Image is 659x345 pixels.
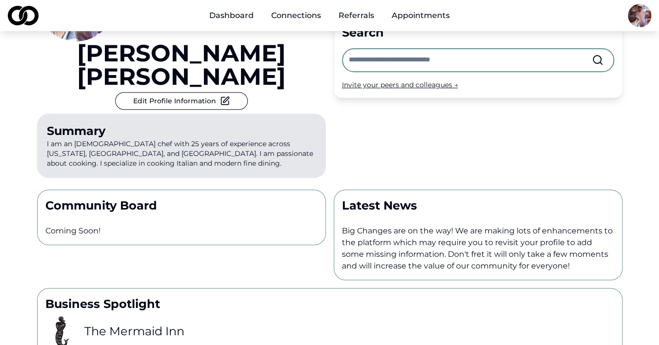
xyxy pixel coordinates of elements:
p: Business Spotlight [45,296,614,312]
div: Invite your peers and colleagues → [342,80,614,90]
h3: The Mermaid Inn [84,324,184,339]
p: I am an [DEMOGRAPHIC_DATA] chef with 25 years of experience across [US_STATE], [GEOGRAPHIC_DATA],... [37,114,326,178]
a: Appointments [384,6,458,25]
p: Community Board [45,198,318,213]
img: 691e6edb-8af2-46d3-a70c-dc2f48a2e26b-Chef%20Luciano%202017-03-05-PHOTO-00000345-profile_picture.jpg [628,4,651,27]
div: Summary [47,123,316,139]
a: Referrals [331,6,382,25]
img: logo [8,6,39,25]
a: Dashboard [201,6,261,25]
a: Connections [263,6,329,25]
div: Search [342,25,614,40]
a: [PERSON_NAME] [PERSON_NAME] [37,41,326,88]
p: Big Changes are on the way! We are making lots of enhancements to the platform which may require ... [342,225,614,272]
nav: Main [201,6,458,25]
p: Latest News [342,198,614,213]
button: Edit Profile Information [115,92,248,110]
p: Coming Soon! [45,225,318,237]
